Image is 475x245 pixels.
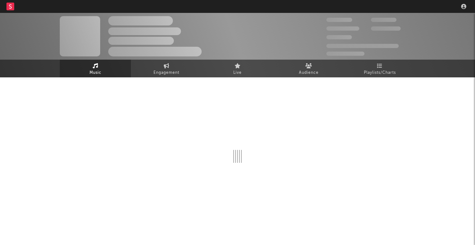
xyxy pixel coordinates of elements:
span: Jump Score: 85.0 [326,52,364,56]
span: 50,000,000 Monthly Listeners [326,44,399,48]
a: Engagement [131,60,202,77]
span: 100,000 [371,18,396,22]
span: Engagement [153,69,179,77]
span: 50,000,000 [326,26,359,31]
span: Live [233,69,242,77]
span: Music [90,69,101,77]
a: Live [202,60,273,77]
span: 100,000 [326,35,352,39]
a: Audience [273,60,344,77]
span: 300,000 [326,18,352,22]
a: Music [60,60,131,77]
span: Playlists/Charts [364,69,396,77]
span: 1,000,000 [371,26,401,31]
a: Playlists/Charts [344,60,415,77]
span: Audience [299,69,319,77]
